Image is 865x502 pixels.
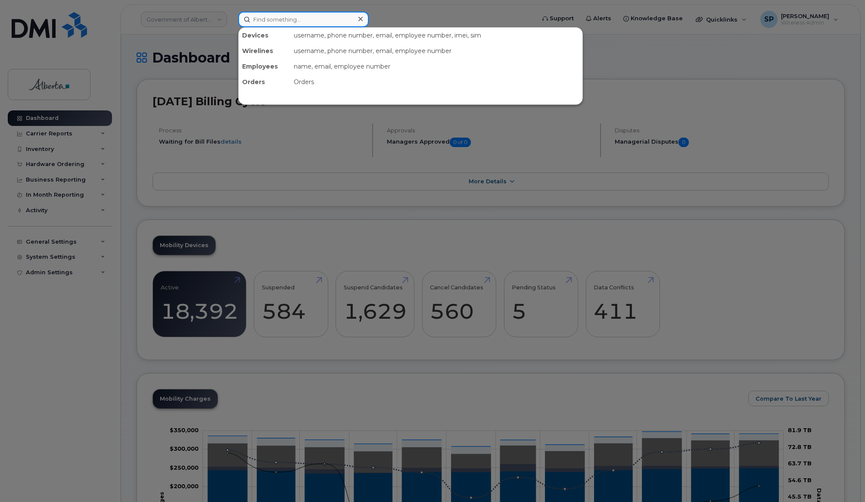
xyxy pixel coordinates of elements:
div: username, phone number, email, employee number, imei, sim [290,28,582,43]
div: Orders [290,74,582,90]
div: username, phone number, email, employee number [290,43,582,59]
div: Orders [239,74,290,90]
div: Employees [239,59,290,74]
div: name, email, employee number [290,59,582,74]
div: Wirelines [239,43,290,59]
div: Devices [239,28,290,43]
